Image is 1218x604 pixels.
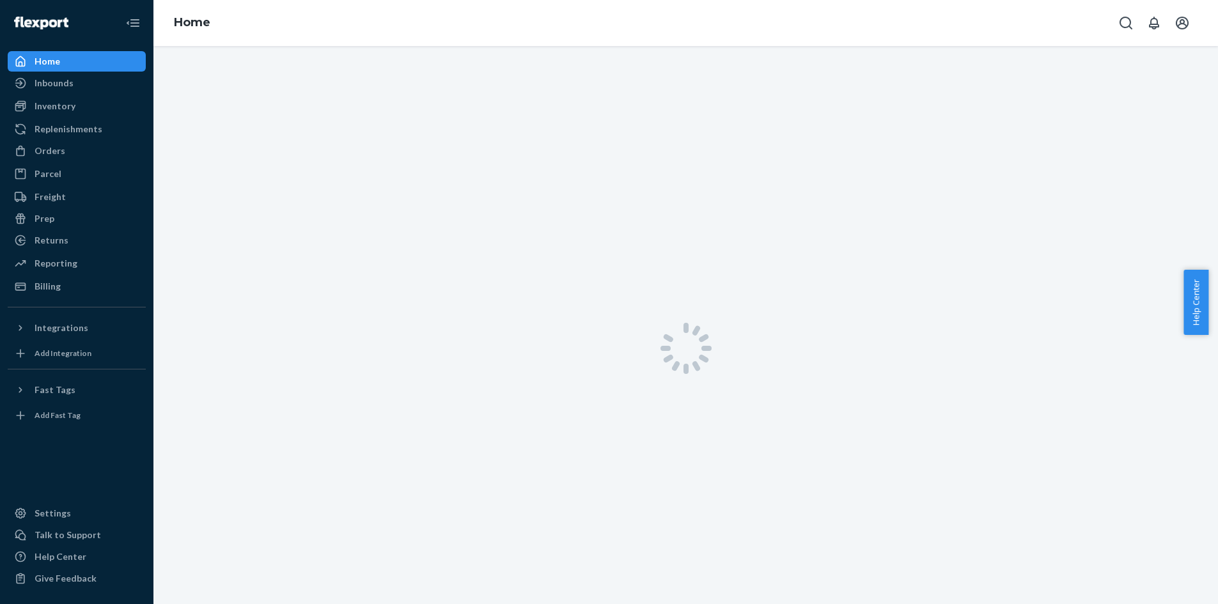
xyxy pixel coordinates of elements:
[8,318,146,338] button: Integrations
[8,73,146,93] a: Inbounds
[8,230,146,251] a: Returns
[35,410,81,421] div: Add Fast Tag
[1141,10,1167,36] button: Open notifications
[8,119,146,139] a: Replenishments
[8,187,146,207] a: Freight
[35,572,97,585] div: Give Feedback
[8,525,146,545] a: Talk to Support
[8,141,146,161] a: Orders
[8,568,146,589] button: Give Feedback
[35,123,102,136] div: Replenishments
[8,96,146,116] a: Inventory
[8,164,146,184] a: Parcel
[14,17,68,29] img: Flexport logo
[35,167,61,180] div: Parcel
[35,55,60,68] div: Home
[120,10,146,36] button: Close Navigation
[35,212,54,225] div: Prep
[8,546,146,567] a: Help Center
[35,321,88,334] div: Integrations
[8,208,146,229] a: Prep
[35,77,74,89] div: Inbounds
[35,550,86,563] div: Help Center
[1113,10,1139,36] button: Open Search Box
[35,144,65,157] div: Orders
[164,4,221,42] ol: breadcrumbs
[1169,10,1195,36] button: Open account menu
[35,257,77,270] div: Reporting
[35,100,75,112] div: Inventory
[8,380,146,400] button: Fast Tags
[35,507,71,520] div: Settings
[8,276,146,297] a: Billing
[35,348,91,359] div: Add Integration
[8,51,146,72] a: Home
[8,405,146,426] a: Add Fast Tag
[35,234,68,247] div: Returns
[174,15,210,29] a: Home
[1183,270,1208,335] button: Help Center
[8,343,146,364] a: Add Integration
[35,280,61,293] div: Billing
[35,529,101,541] div: Talk to Support
[35,383,75,396] div: Fast Tags
[8,253,146,274] a: Reporting
[35,190,66,203] div: Freight
[8,503,146,523] a: Settings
